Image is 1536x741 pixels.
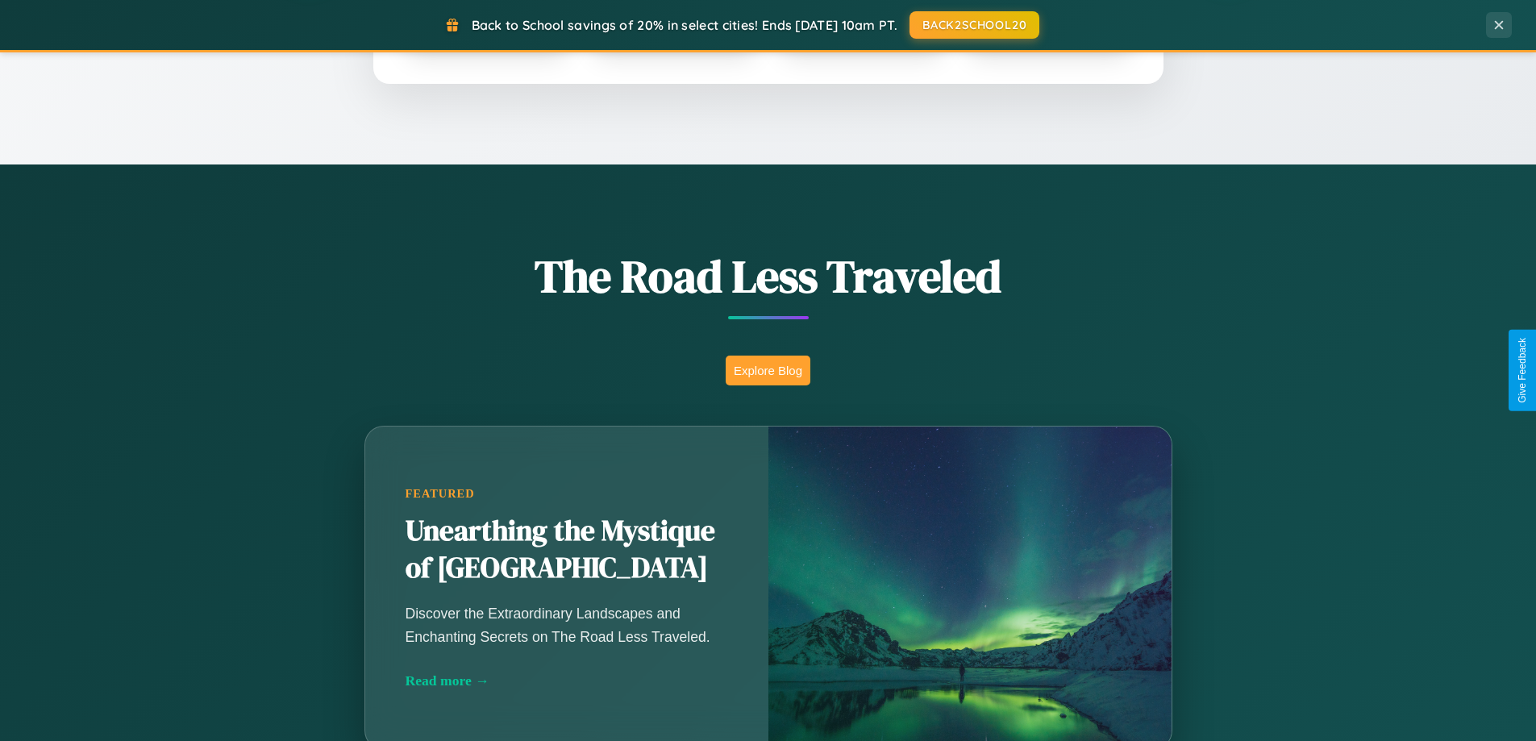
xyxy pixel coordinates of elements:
[406,672,728,689] div: Read more →
[910,11,1039,39] button: BACK2SCHOOL20
[1517,338,1528,403] div: Give Feedback
[406,602,728,647] p: Discover the Extraordinary Landscapes and Enchanting Secrets on The Road Less Traveled.
[472,17,897,33] span: Back to School savings of 20% in select cities! Ends [DATE] 10am PT.
[406,513,728,587] h2: Unearthing the Mystique of [GEOGRAPHIC_DATA]
[285,245,1252,307] h1: The Road Less Traveled
[726,356,810,385] button: Explore Blog
[406,487,728,501] div: Featured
